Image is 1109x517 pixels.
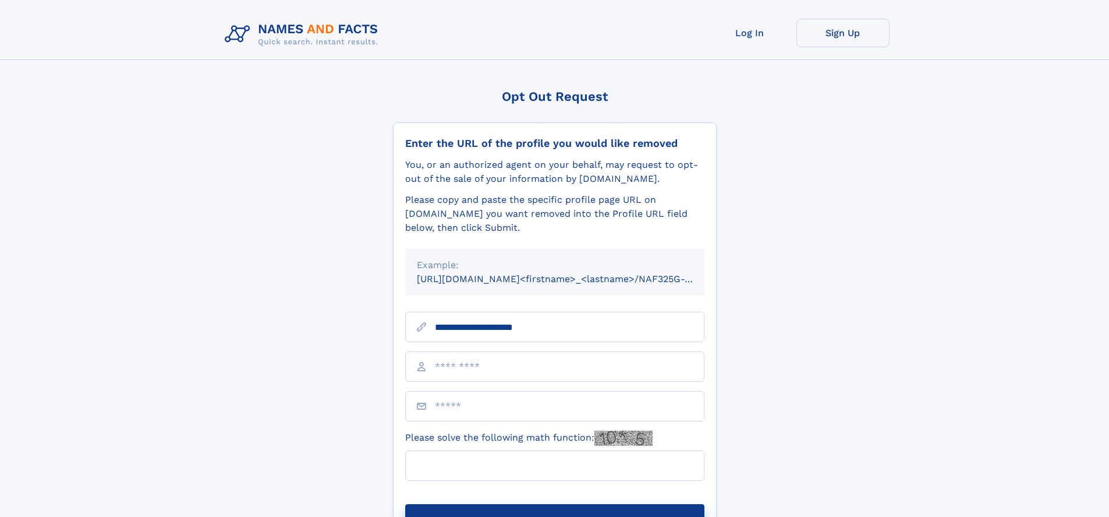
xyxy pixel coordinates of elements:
small: [URL][DOMAIN_NAME]<firstname>_<lastname>/NAF325G-xxxxxxxx [417,273,727,284]
div: Example: [417,258,693,272]
div: Please copy and paste the specific profile page URL on [DOMAIN_NAME] you want removed into the Pr... [405,193,704,235]
a: Log In [703,19,796,47]
div: You, or an authorized agent on your behalf, may request to opt-out of the sale of your informatio... [405,158,704,186]
div: Opt Out Request [393,89,717,104]
a: Sign Up [796,19,890,47]
label: Please solve the following math function: [405,431,653,446]
div: Enter the URL of the profile you would like removed [405,137,704,150]
img: Logo Names and Facts [220,19,388,50]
